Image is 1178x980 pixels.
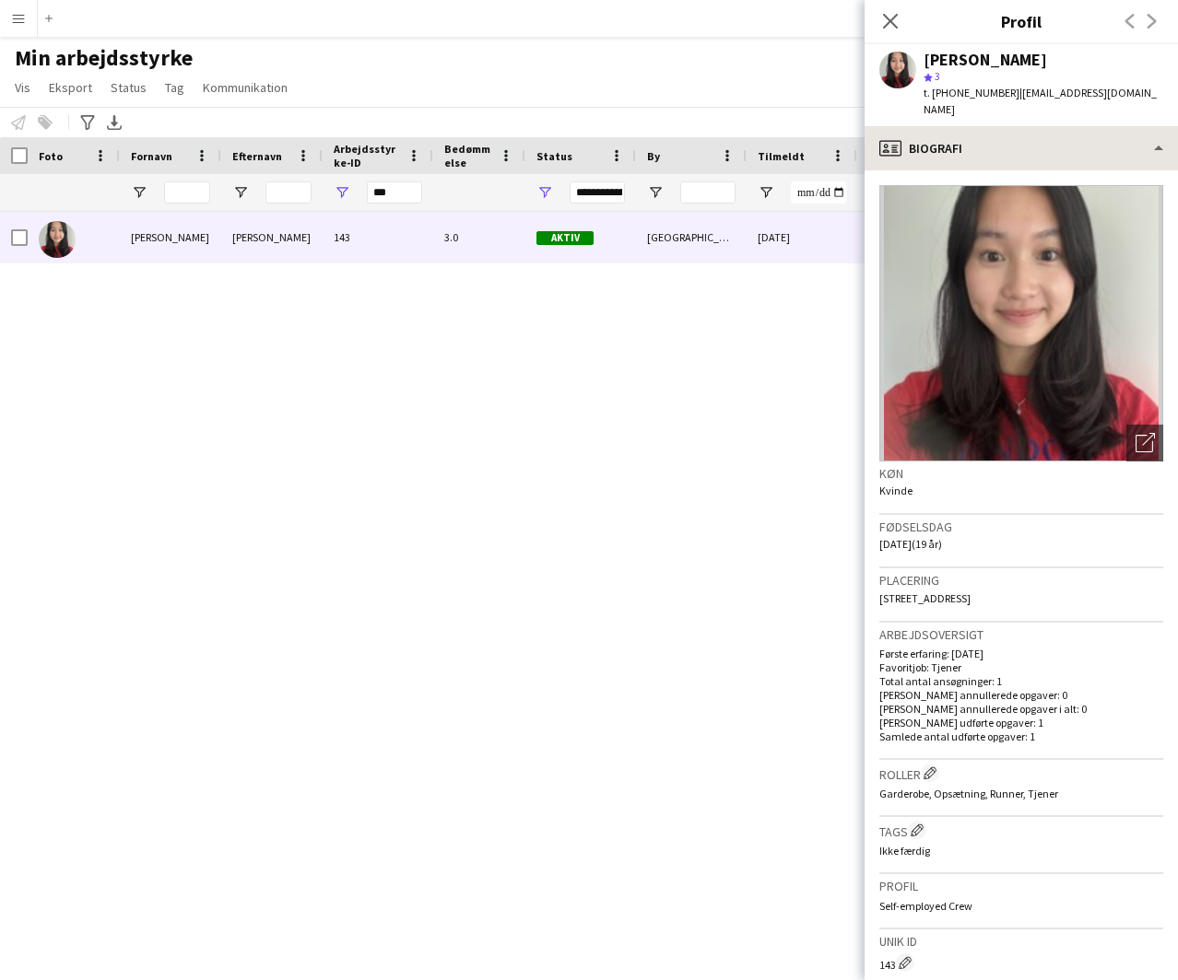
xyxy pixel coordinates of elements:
[857,212,968,262] div: 12 dage
[879,688,1163,702] p: [PERSON_NAME] annullerede opgaver: 0
[323,212,433,262] div: 143
[131,149,172,163] span: Fornavn
[865,126,1178,170] div: Biografi
[924,86,1019,99] span: t. [PHONE_NUMBER]
[879,716,1163,729] p: [PERSON_NAME] udførte opgaver: 1
[879,702,1163,716] p: [PERSON_NAME] annullerede opgaver i alt: 0
[232,149,282,163] span: Efternavn
[103,111,125,134] app-action-btn: Eksporter XLSX
[433,212,525,262] div: 3.0
[131,184,147,201] button: Åbn Filtermenu
[879,729,1163,743] p: Samlede antal udførte opgaver: 1
[444,142,492,169] span: Bedømmelse
[103,76,154,99] a: Status
[536,231,594,245] span: Aktiv
[334,184,350,201] button: Åbn Filtermenu
[879,878,1163,894] h3: Profil
[924,86,1157,116] span: | [EMAIL_ADDRESS][DOMAIN_NAME]
[879,465,1163,482] h3: Køn
[747,212,857,262] div: [DATE]
[879,660,1163,674] p: Favoritjob: Tjener
[879,537,942,551] span: [DATE] (19 år)
[265,181,312,204] input: Efternavn Filter Input
[165,79,184,96] span: Tag
[536,184,553,201] button: Åbn Filtermenu
[15,79,30,96] span: Vis
[120,212,221,262] div: [PERSON_NAME]
[791,181,846,204] input: Tilmeldt Filter Input
[879,674,1163,688] p: Total antal ansøgninger: 1
[758,149,805,163] span: Tilmeldt
[758,184,774,201] button: Åbn Filtermenu
[879,647,1163,660] p: Første erfaring: [DATE]
[879,933,1163,950] h3: Unik ID
[195,76,295,99] a: Kommunikation
[111,79,147,96] span: Status
[879,519,1163,535] h3: Fødselsdag
[232,184,249,201] button: Åbn Filtermenu
[879,591,971,605] span: [STREET_ADDRESS]
[7,76,38,99] a: Vis
[879,899,1163,913] p: Self-employed Crew
[865,9,1178,33] h3: Profil
[647,184,664,201] button: Åbn Filtermenu
[680,181,736,204] input: By Filter Input
[221,212,323,262] div: [PERSON_NAME]
[879,764,1163,783] h3: Roller
[77,111,99,134] app-action-btn: Avancerede filtre
[647,149,660,163] span: By
[879,787,1058,800] span: Garderobe, Opsætning, Runner, Tjener
[879,953,1163,972] div: 143
[49,79,92,96] span: Eksport
[39,149,63,163] span: Foto
[203,79,288,96] span: Kommunikation
[879,572,1163,589] h3: Placering
[879,844,1163,857] p: Ikke færdig
[15,44,193,72] span: Min arbejdsstyrke
[879,821,1163,840] h3: Tags
[334,142,400,169] span: Arbejdsstyrke-ID
[636,212,747,262] div: [GEOGRAPHIC_DATA]
[935,69,940,83] span: 3
[924,52,1047,68] div: [PERSON_NAME]
[164,181,210,204] input: Fornavn Filter Input
[158,76,192,99] a: Tag
[879,626,1163,643] h3: Arbejdsoversigt
[39,221,76,258] img: Louise Lam
[367,181,422,204] input: Arbejdsstyrke-ID Filter Input
[879,484,913,497] span: Kvinde
[41,76,100,99] a: Eksport
[879,185,1163,461] img: Mandskabs avatar eller foto
[536,149,572,163] span: Status
[1126,425,1163,461] div: Åbn foto pop-in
